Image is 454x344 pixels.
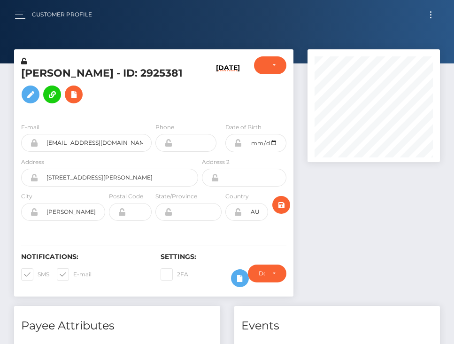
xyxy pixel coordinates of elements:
button: ACTIVE [254,56,286,74]
label: SMS [21,268,49,281]
h4: Payee Attributes [21,318,213,334]
label: Address [21,158,44,166]
label: 2FA [161,268,188,281]
label: Address 2 [202,158,230,166]
h5: [PERSON_NAME] - ID: 2925381 [21,66,193,108]
label: E-mail [57,268,92,281]
label: City [21,192,32,201]
button: Do not require [248,265,286,282]
a: Customer Profile [32,5,92,24]
h4: Events [241,318,433,334]
label: Phone [155,123,174,132]
label: Date of Birth [225,123,262,132]
label: Postal Code [109,192,143,201]
label: Country [225,192,249,201]
div: Do not require [259,270,264,277]
label: State/Province [155,192,197,201]
label: E-mail [21,123,39,132]
h6: Notifications: [21,253,146,261]
button: Toggle navigation [422,8,439,21]
h6: Settings: [161,253,286,261]
h6: [DATE] [216,64,240,111]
